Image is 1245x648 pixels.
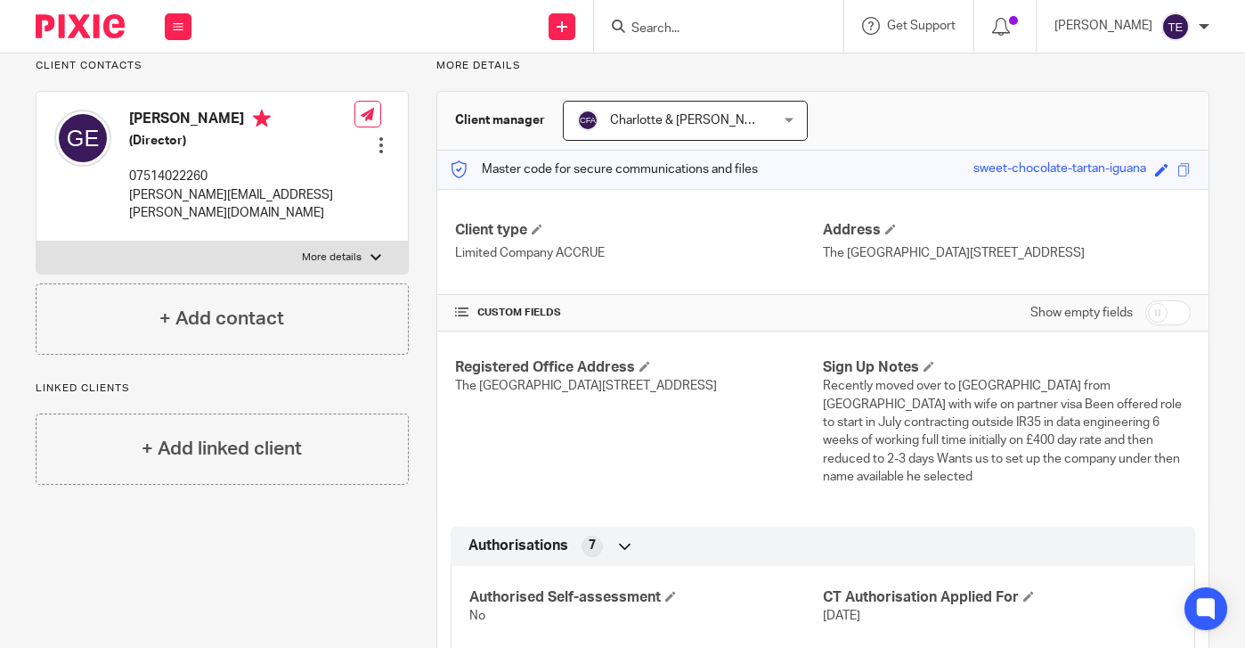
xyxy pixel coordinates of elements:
h4: Authorised Self-assessment [469,588,823,607]
span: Get Support [887,20,956,32]
p: More details [302,250,362,265]
p: Master code for secure communications and files [451,160,758,178]
span: No [469,610,485,622]
img: Pixie [36,14,125,38]
i: Primary [253,110,271,127]
h4: Registered Office Address [455,358,823,377]
img: svg%3E [1161,12,1190,41]
p: Client contacts [36,59,409,73]
span: Authorisations [468,537,568,555]
h4: CUSTOM FIELDS [455,306,823,320]
h4: Sign Up Notes [823,358,1191,377]
img: svg%3E [54,110,111,167]
input: Search [630,21,790,37]
h4: + Add linked client [142,435,302,463]
p: [PERSON_NAME][EMAIL_ADDRESS][PERSON_NAME][DOMAIN_NAME] [129,186,354,223]
span: [DATE] [823,610,860,622]
span: The [GEOGRAPHIC_DATA][STREET_ADDRESS] [455,380,717,392]
h4: + Add contact [159,305,284,332]
p: [PERSON_NAME] [1054,17,1152,35]
span: Charlotte & [PERSON_NAME] Accrue [610,114,818,127]
h4: [PERSON_NAME] [129,110,354,132]
p: Limited Company ACCRUE [455,244,823,262]
p: Linked clients [36,381,409,396]
span: Recently moved over to [GEOGRAPHIC_DATA] from [GEOGRAPHIC_DATA] with wife on partner visa Been of... [823,380,1182,483]
h3: Client manager [455,111,545,129]
h4: CT Authorisation Applied For [823,588,1176,607]
h5: (Director) [129,132,354,150]
span: 7 [589,537,596,554]
label: Show empty fields [1030,304,1133,322]
p: 07514022260 [129,168,354,185]
div: sweet-chocolate-tartan-iguana [973,160,1146,180]
h4: Address [823,221,1191,240]
h4: Client type [455,221,823,240]
p: More details [436,59,1209,73]
p: The [GEOGRAPHIC_DATA][STREET_ADDRESS] [823,244,1191,262]
img: svg%3E [577,110,598,131]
